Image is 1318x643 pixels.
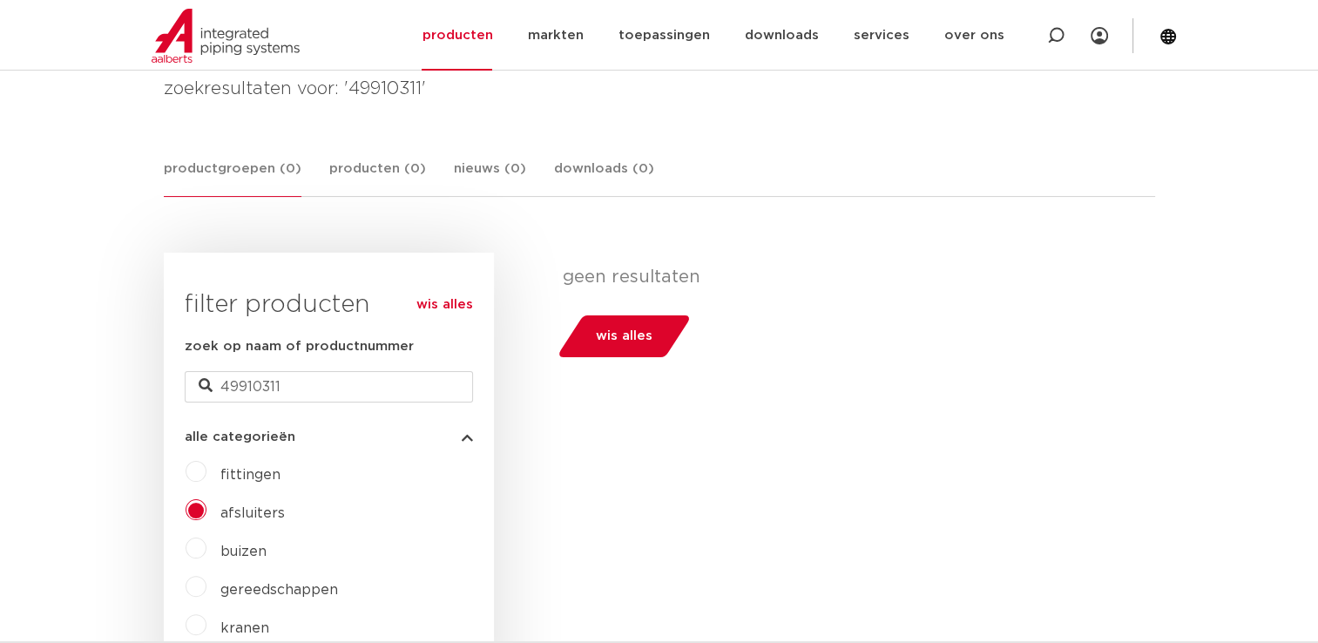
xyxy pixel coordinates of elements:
[185,288,473,322] h3: filter producten
[454,159,526,196] a: nieuws (0)
[220,468,280,482] a: fittingen
[185,430,295,443] span: alle categorieën
[596,322,652,350] span: wis alles
[329,159,426,196] a: producten (0)
[164,159,301,197] a: productgroepen (0)
[563,267,1142,288] p: geen resultaten
[416,294,473,315] a: wis alles
[185,336,414,357] label: zoek op naam of productnummer
[185,430,473,443] button: alle categorieën
[220,506,285,520] a: afsluiters
[185,371,473,403] input: zoeken
[220,621,269,635] a: kranen
[220,583,338,597] a: gereedschappen
[220,545,267,558] a: buizen
[164,75,1155,103] h4: zoekresultaten voor: '49910311'
[554,159,654,196] a: downloads (0)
